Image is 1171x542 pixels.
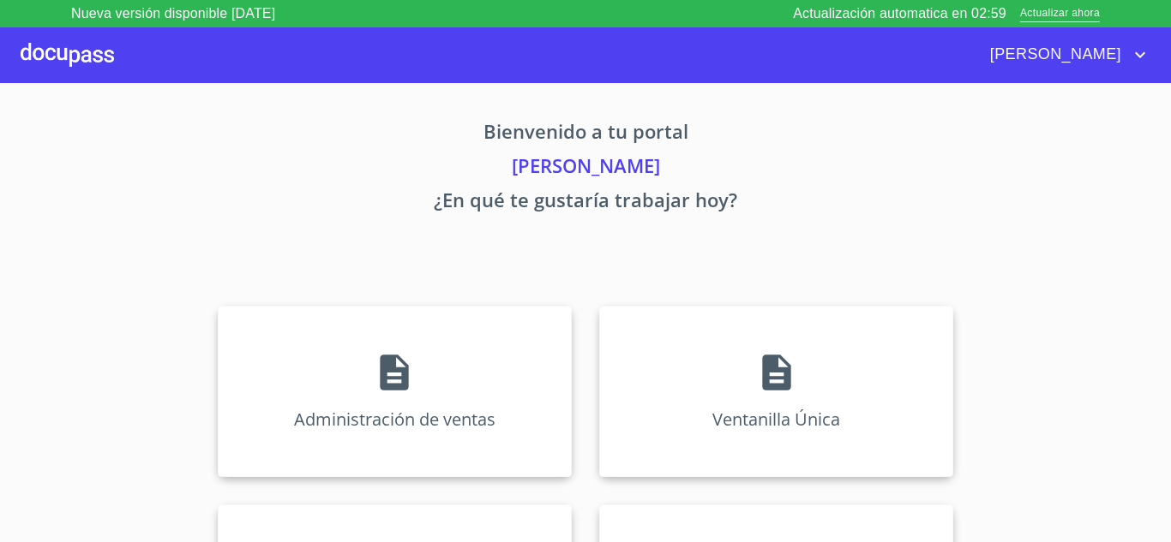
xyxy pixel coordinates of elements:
[712,408,840,431] p: Ventanilla Única
[977,41,1130,68] span: [PERSON_NAME]
[1020,5,1100,23] span: Actualizar ahora
[57,186,1114,220] p: ¿En qué te gustaría trabajar hoy?
[57,117,1114,152] p: Bienvenido a tu portal
[294,408,495,431] p: Administración de ventas
[793,3,1006,24] p: Actualización automatica en 02:59
[71,3,275,24] p: Nueva versión disponible [DATE]
[57,152,1114,186] p: [PERSON_NAME]
[977,41,1150,68] button: account of current user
